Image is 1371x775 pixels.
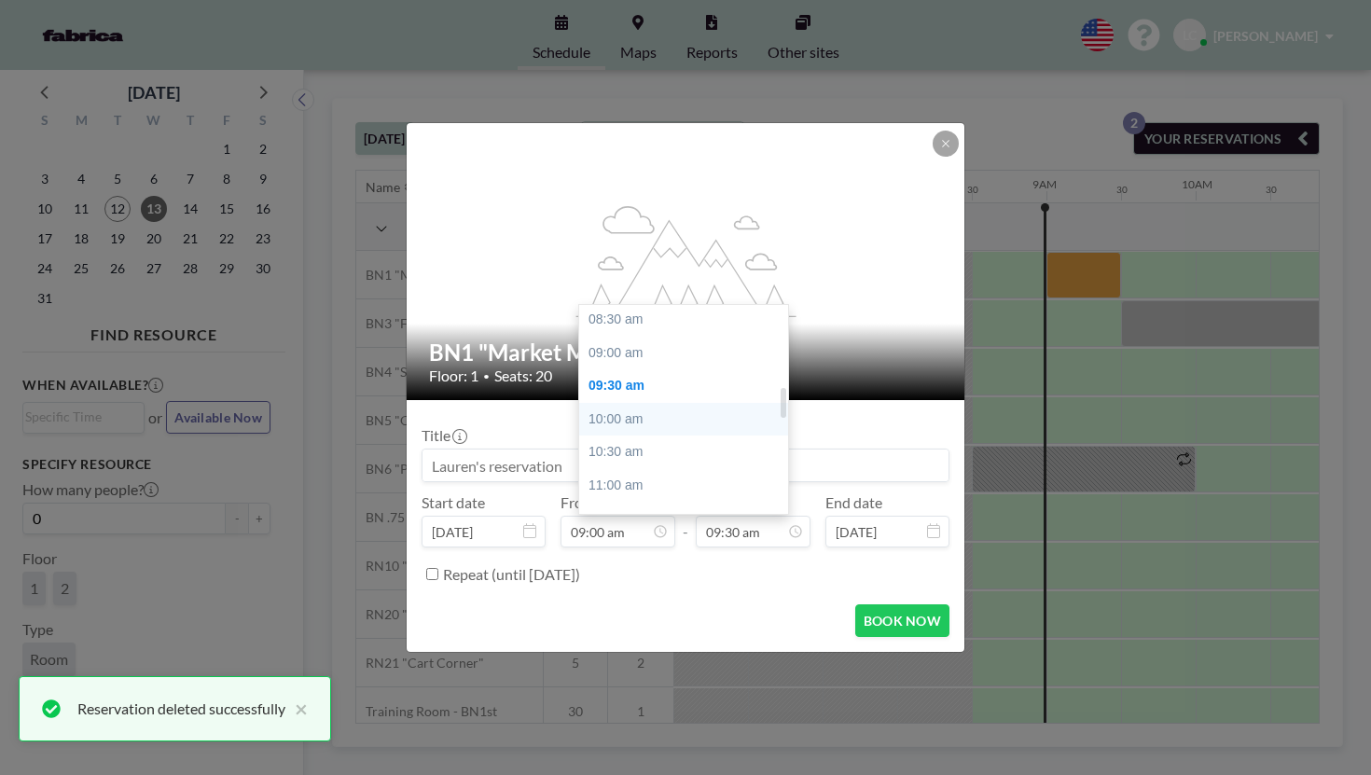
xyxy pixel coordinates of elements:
div: 08:30 am [579,303,788,337]
label: Start date [422,493,485,512]
label: Title [422,426,465,445]
span: • [483,369,490,383]
button: BOOK NOW [855,604,949,637]
h2: BN1 "Market Minds" [429,339,944,367]
button: close [285,698,308,720]
div: 09:00 am [579,337,788,370]
label: End date [825,493,882,512]
div: 10:00 am [579,403,788,436]
span: Floor: 1 [429,367,478,385]
div: 11:00 am [579,469,788,503]
span: - [683,500,688,541]
g: flex-grow: 1.2; [576,204,796,316]
label: Repeat (until [DATE]) [443,565,580,584]
div: 10:30 am [579,436,788,469]
div: 09:30 am [579,369,788,403]
div: Reservation deleted successfully [77,698,285,720]
input: Lauren's reservation [422,450,949,481]
span: Seats: 20 [494,367,552,385]
label: From [561,493,595,512]
div: 11:30 am [579,503,788,536]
